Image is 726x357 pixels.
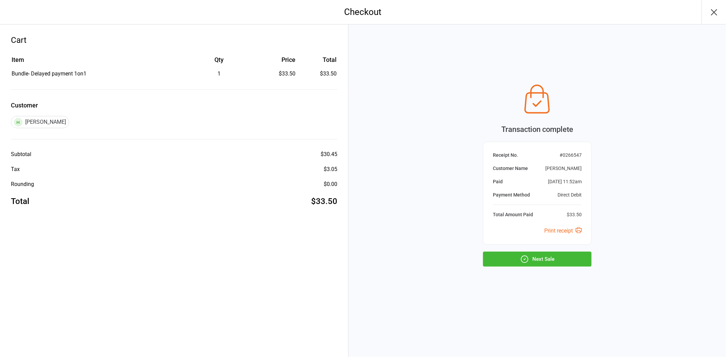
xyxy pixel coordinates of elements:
[493,165,528,172] div: Customer Name
[483,252,592,267] button: Next Sale
[324,165,337,173] div: $3.05
[11,195,29,207] div: Total
[560,152,582,159] div: # 0266547
[544,227,582,234] a: Print receipt
[12,70,86,77] span: Bundle- Delayed payment 1on1
[11,116,69,128] div: [PERSON_NAME]
[299,70,337,78] td: $33.50
[11,101,337,110] label: Customer
[567,211,582,218] div: $33.50
[11,34,337,46] div: Cart
[493,152,518,159] div: Receipt No.
[255,70,295,78] div: $33.50
[545,165,582,172] div: [PERSON_NAME]
[548,178,582,185] div: [DATE] 11:52am
[255,55,295,64] div: Price
[11,165,20,173] div: Tax
[184,70,254,78] div: 1
[311,195,337,207] div: $33.50
[321,150,337,158] div: $30.45
[483,124,592,135] div: Transaction complete
[184,55,254,69] th: Qty
[493,178,503,185] div: Paid
[299,55,337,69] th: Total
[493,211,533,218] div: Total Amount Paid
[12,55,183,69] th: Item
[11,150,31,158] div: Subtotal
[493,191,530,199] div: Payment Method
[11,180,34,188] div: Rounding
[558,191,582,199] div: Direct Debit
[324,180,337,188] div: $0.00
